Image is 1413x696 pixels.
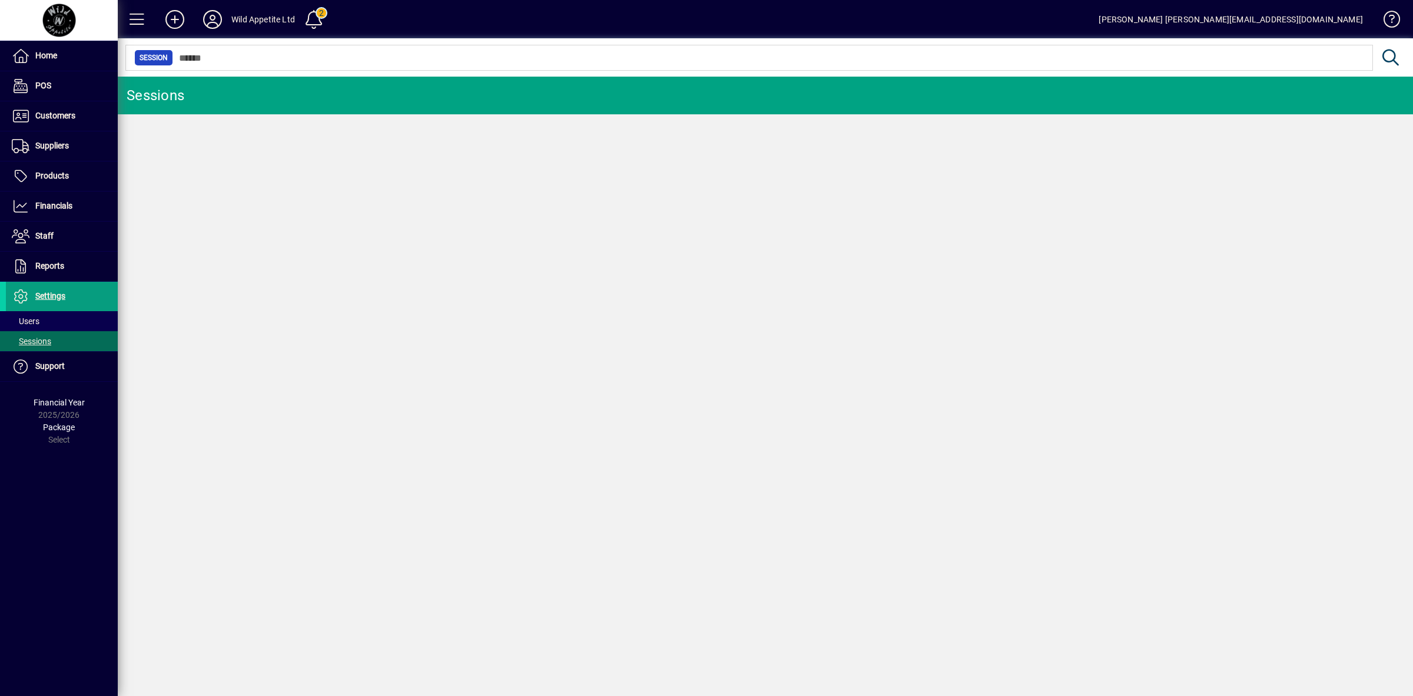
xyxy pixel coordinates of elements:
span: Customers [35,111,75,120]
a: Home [6,41,118,71]
span: Session [140,52,168,64]
span: Staff [35,231,54,240]
span: Home [35,51,57,60]
span: Sessions [12,337,51,346]
span: Support [35,361,65,371]
span: Financial Year [34,398,85,407]
span: POS [35,81,51,90]
span: Financials [35,201,72,210]
a: Reports [6,252,118,281]
span: Settings [35,291,65,301]
div: Sessions [127,86,184,105]
a: Users [6,311,118,331]
a: Staff [6,222,118,251]
span: Products [35,171,69,180]
div: Wild Appetite Ltd [231,10,295,29]
a: Products [6,161,118,191]
span: Users [12,316,39,326]
a: Sessions [6,331,118,351]
span: Package [43,423,75,432]
span: Reports [35,261,64,271]
a: Suppliers [6,131,118,161]
a: Support [6,352,118,381]
a: Financials [6,192,118,221]
div: [PERSON_NAME] [PERSON_NAME][EMAIL_ADDRESS][DOMAIN_NAME] [1099,10,1363,29]
button: Add [156,9,194,30]
button: Profile [194,9,231,30]
a: Knowledge Base [1375,2,1398,41]
a: Customers [6,101,118,131]
a: POS [6,71,118,101]
span: Suppliers [35,141,69,150]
